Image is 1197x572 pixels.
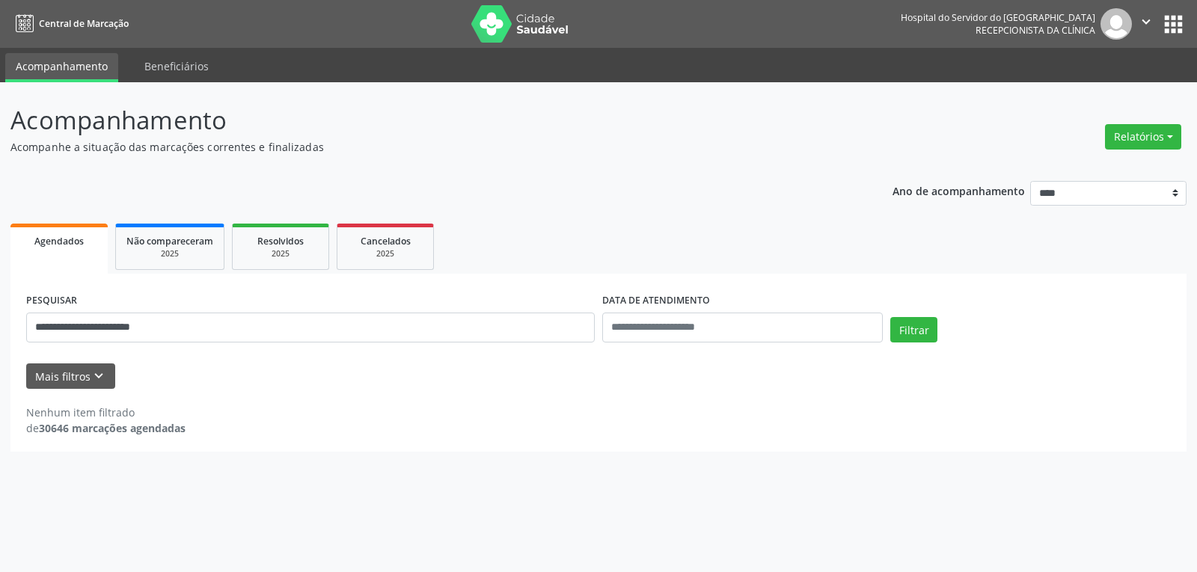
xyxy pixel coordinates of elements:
button: Mais filtroskeyboard_arrow_down [26,363,115,390]
div: 2025 [126,248,213,259]
span: Central de Marcação [39,17,129,30]
label: DATA DE ATENDIMENTO [602,289,710,313]
strong: 30646 marcações agendadas [39,421,186,435]
a: Beneficiários [134,53,219,79]
p: Acompanhe a situação das marcações correntes e finalizadas [10,139,833,155]
span: Cancelados [361,235,411,247]
div: 2025 [348,248,423,259]
i: keyboard_arrow_down [91,368,107,384]
label: PESQUISAR [26,289,77,313]
div: Nenhum item filtrado [26,405,186,420]
p: Ano de acompanhamento [893,181,1025,200]
div: de [26,420,186,436]
a: Acompanhamento [5,53,118,82]
button:  [1132,8,1160,40]
img: img [1100,8,1132,40]
button: apps [1160,11,1187,37]
i:  [1138,13,1154,30]
span: Recepcionista da clínica [976,24,1095,37]
p: Acompanhamento [10,102,833,139]
button: Relatórios [1105,124,1181,150]
span: Agendados [34,235,84,247]
a: Central de Marcação [10,11,129,36]
span: Resolvidos [257,235,304,247]
div: Hospital do Servidor do [GEOGRAPHIC_DATA] [901,11,1095,24]
span: Não compareceram [126,235,213,247]
button: Filtrar [890,317,937,342]
div: 2025 [243,248,318,259]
